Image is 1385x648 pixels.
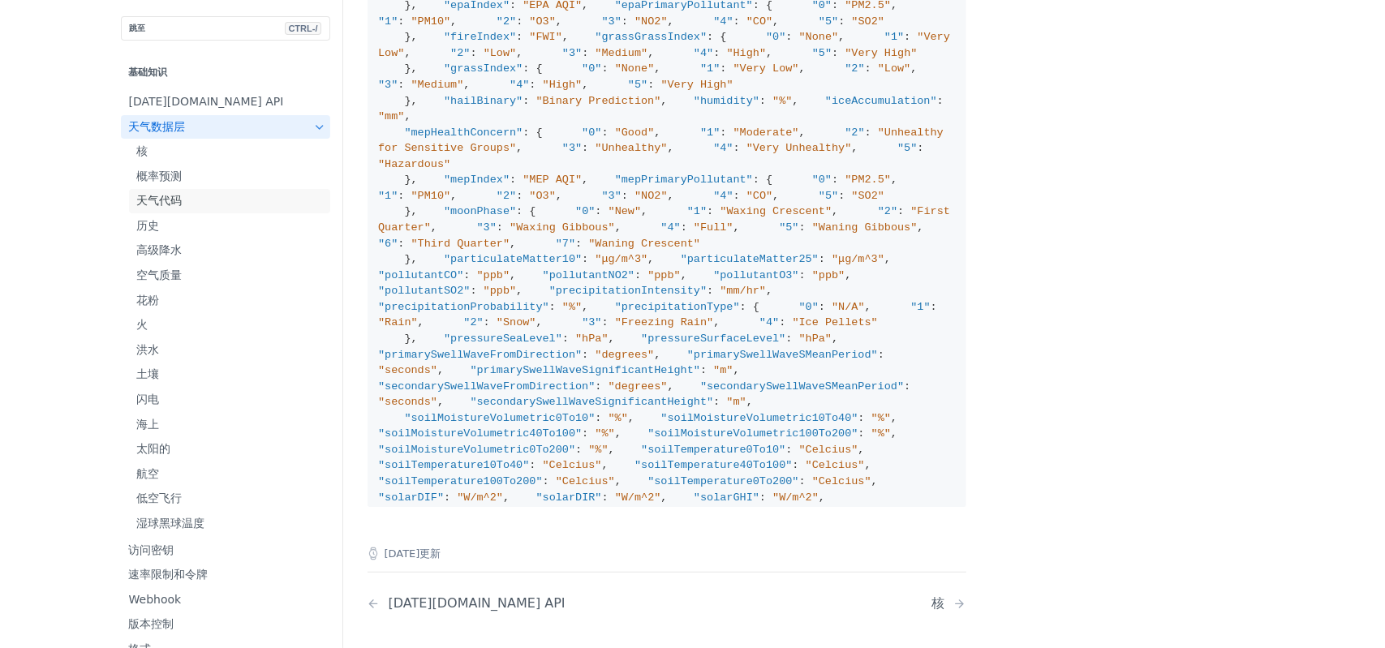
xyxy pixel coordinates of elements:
[137,491,183,504] font: 低空飞行
[137,268,183,281] font: 空气质量
[562,301,582,313] span: "%"
[713,142,733,154] span: "4"
[470,364,700,376] span: "primarySwellWaveSignificantHeight"
[897,142,917,154] span: "5"
[871,427,891,440] span: "%"
[700,380,904,393] span: "secondarySwellWaveSMeanPeriod"
[411,238,510,250] span: "Third Quarter"
[634,15,668,28] span: "NO2"
[595,349,654,361] span: "degrees"
[660,221,680,234] span: "4"
[713,364,733,376] span: "m"
[832,301,865,313] span: "N/A"
[411,190,451,202] span: "PM10"
[615,174,753,186] span: "mepPrimaryPollutant"
[878,205,897,217] span: "2"
[779,221,798,234] span: "5"
[812,174,832,186] span: "0"
[713,269,798,281] span: "pollutantO3"
[378,269,463,281] span: "pollutantCO"
[687,205,707,217] span: "1"
[549,285,707,297] span: "precipitationIntensity"
[582,316,601,328] span: "3"
[129,264,330,288] a: 空气质量
[450,47,470,59] span: "2"
[137,517,205,530] font: 湿球黑球温度
[378,349,582,361] span: "primarySwellWaveFromDirection"
[851,190,884,202] span: "SO2"
[812,269,845,281] span: "ppb"
[609,205,642,217] span: "New"
[313,121,326,134] button: Hide subpages for Weather Data Layers
[595,427,614,440] span: "%"
[378,238,398,250] span: "6"
[700,127,720,139] span: "1"
[694,491,759,504] span: "solarGHI"
[746,190,772,202] span: "CO"
[615,491,661,504] span: "W/m^2"
[444,31,516,43] span: "fireIndex"
[477,269,510,281] span: "ppb"
[529,15,555,28] span: "O3"
[615,301,740,313] span: "precipitationType"
[694,221,733,234] span: "Full"
[556,475,615,487] span: "Celcius"
[497,15,516,28] span: "2"
[878,62,911,75] span: "Low"
[121,115,330,139] a: 天气数据层Hide subpages for Weather Data Layers
[378,190,398,202] span: "1"
[129,543,174,556] font: 访问密钥
[129,462,330,487] a: 航空
[378,444,575,456] span: "soilMoistureVolumetric0To200"
[746,15,772,28] span: "CO"
[137,170,183,182] font: 概率预测
[634,459,792,471] span: "soilTemperature40To100"
[575,333,609,345] span: "hPa"
[129,238,330,263] a: 高级降水
[812,47,832,59] span: "5"
[463,316,483,328] span: "2"
[121,588,330,612] a: Webhook
[137,294,160,307] font: 花粉
[772,491,819,504] span: "W/m^2"
[130,24,146,32] font: 跳至
[121,612,330,637] a: 版本控制
[609,412,628,424] span: "%"
[628,79,647,91] span: "5"
[726,47,766,59] span: "High"
[851,15,884,28] span: "SO2"
[588,238,700,250] span: "Waning Crescent"
[378,15,398,28] span: "1"
[404,412,595,424] span: "soilMoistureVolumetric0To10"
[378,110,404,122] span: "mm"
[378,459,529,471] span: "soilTemperature10To40"
[634,190,668,202] span: "NO2"
[647,269,681,281] span: "ppb"
[129,214,330,238] a: 历史
[694,95,759,107] span: "humidity"
[385,547,420,560] font: [DATE]
[129,617,174,630] font: 版本控制
[681,253,819,265] span: "particulateMatter25"
[799,444,858,456] span: "Celcius"
[368,579,966,627] nav: 分页控件
[759,316,779,328] span: "4"
[562,47,582,59] span: "3"
[129,139,330,164] a: 核
[932,595,966,611] a: 下一页：核心
[647,475,798,487] span: "soilTemperature0To200"
[444,253,582,265] span: "particulateMatter10"
[411,15,451,28] span: "PM10"
[137,243,183,256] font: 高级降水
[129,487,330,511] a: 低空飞行
[582,62,601,75] span: "0"
[129,437,330,461] a: 太阳的
[129,95,284,108] font: [DATE][DOMAIN_NAME] API
[932,595,945,611] font: 核
[389,595,566,611] font: [DATE][DOMAIN_NAME] API
[772,95,792,107] span: "%"
[378,396,437,408] span: "seconds"
[444,62,523,75] span: "grassIndex"
[137,418,160,431] font: 海上
[799,301,819,313] span: "0"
